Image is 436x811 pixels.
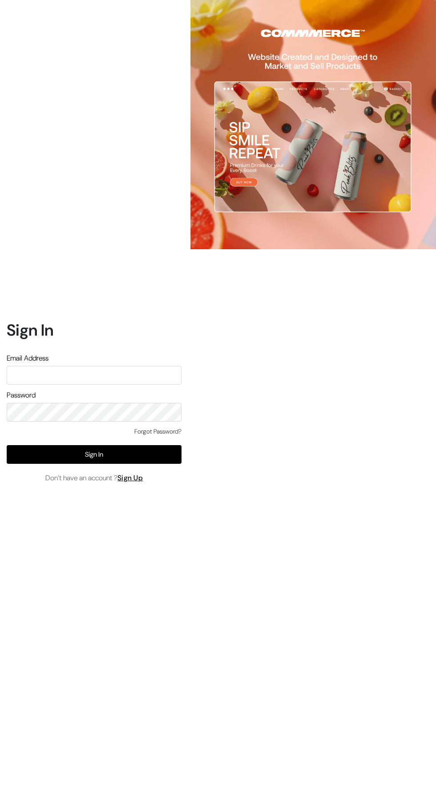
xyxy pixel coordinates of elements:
[134,427,182,436] a: Forgot Password?
[7,445,182,464] button: Sign In
[7,320,182,340] h1: Sign In
[7,353,48,364] label: Email Address
[117,473,143,483] a: Sign Up
[45,473,143,483] span: Don’t have an account ?
[7,390,36,401] label: Password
